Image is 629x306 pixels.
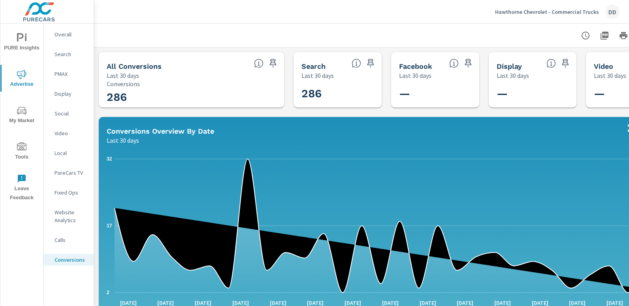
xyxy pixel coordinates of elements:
[55,169,87,177] p: PureCars TV
[43,147,94,159] div: Local
[43,254,94,266] div: Conversions
[107,290,109,295] text: 2
[399,71,431,80] p: Last 30 days
[107,62,162,70] h5: All Conversions
[55,90,87,98] p: Display
[43,187,94,198] div: Fixed Ops
[43,167,94,179] div: PureCars TV
[399,87,503,100] h3: —
[107,156,112,162] text: 32
[462,57,475,70] span: Save this to your personalized report
[497,62,522,70] h5: Display
[546,59,556,68] span: Display Conversions include Actions, Leads and Unmapped Conversions
[301,71,334,80] p: Last 30 days
[55,30,87,38] p: Overall
[594,62,613,70] h5: Video
[559,57,572,70] span: Save this to your personalized report
[55,110,87,117] p: Social
[107,71,139,80] p: Last 30 days
[55,256,87,264] p: Conversions
[43,48,94,60] div: Search
[364,57,377,70] span: Save this to your personalized report
[495,8,599,15] p: Hawthorne Chevrolet - Commercial Trucks
[107,91,276,104] h3: 286
[55,50,87,58] p: Search
[0,24,43,206] div: nav menu
[497,71,529,80] p: Last 30 days
[449,59,459,68] span: All conversions reported from Facebook with duplicates filtered out
[43,28,94,40] div: Overall
[55,70,87,78] p: PMAX
[267,57,279,70] span: Save this to your personalized report
[107,80,276,87] p: Conversions
[399,62,432,70] h5: Facebook
[254,59,264,68] span: All Conversions include Actions, Leads and Unmapped Conversions
[3,106,41,125] span: My Market
[3,174,41,202] span: Leave Feedback
[3,33,41,53] span: PURE Insights
[43,234,94,246] div: Calls
[107,136,139,145] p: Last 30 days
[55,208,87,224] p: Website Analytics
[55,129,87,137] p: Video
[594,71,626,80] p: Last 30 days
[597,28,612,43] button: "Export Report to PDF"
[55,236,87,244] p: Calls
[301,62,326,70] h5: Search
[301,87,406,100] h3: 286
[55,149,87,157] p: Local
[605,5,620,19] div: DD
[3,142,41,162] span: Tools
[43,88,94,100] div: Display
[107,127,214,135] h5: Conversions Overview By Date
[43,108,94,119] div: Social
[43,206,94,226] div: Website Analytics
[3,70,41,89] span: Advertise
[43,127,94,139] div: Video
[352,59,361,68] span: Search Conversions include Actions, Leads and Unmapped Conversions.
[55,189,87,196] p: Fixed Ops
[43,68,94,80] div: PMAX
[497,87,601,100] h3: —
[107,223,112,229] text: 17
